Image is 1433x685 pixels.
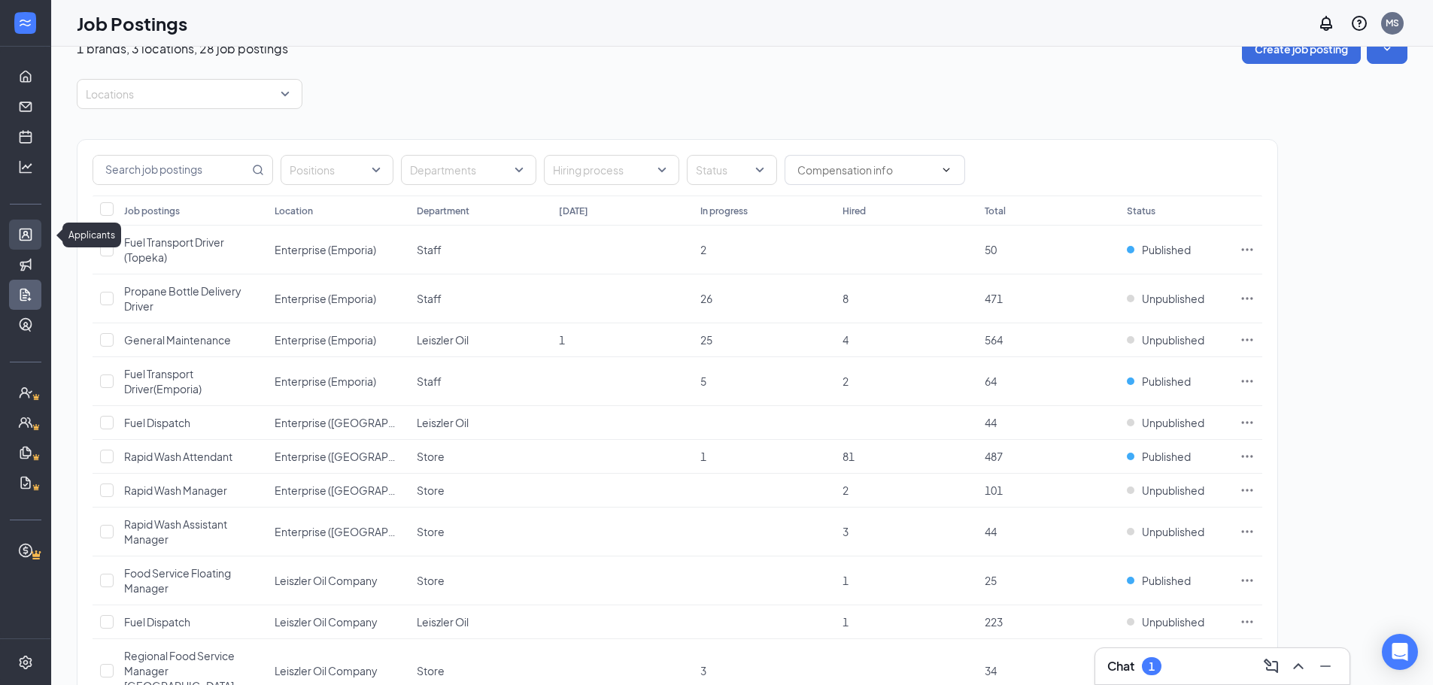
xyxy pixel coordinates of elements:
td: Staff [409,357,551,406]
svg: ChevronUp [1289,657,1307,675]
span: Enterprise ([GEOGRAPHIC_DATA]) [275,450,444,463]
svg: SmallChevronDown [1380,41,1395,56]
svg: MagnifyingGlass [252,164,264,176]
span: Enterprise (Emporia) [275,374,376,388]
span: Published [1142,374,1191,389]
td: Leiszler Oil Company [267,556,409,605]
td: Leiszler Oil [409,605,551,639]
td: Enterprise (Manhattan) [267,474,409,508]
span: Enterprise ([GEOGRAPHIC_DATA]) [275,416,444,429]
input: Compensation info [797,162,934,178]
span: General Maintenance [124,333,231,347]
div: Open Intercom Messenger [1382,634,1418,670]
th: In progress [693,195,835,226]
span: 5 [700,374,706,388]
span: Unpublished [1142,614,1204,629]
td: Enterprise (Emporia) [267,357,409,406]
svg: Ellipses [1240,415,1255,430]
span: Leiszler Oil Company [275,574,378,587]
td: Store [409,556,551,605]
span: 1 [700,450,706,463]
span: Fuel Transport Driver (Topeka) [124,235,224,264]
span: Store [417,664,445,677]
span: Enterprise ([GEOGRAPHIC_DATA]) [275,483,444,497]
span: 1 [842,615,849,629]
span: Leiszler Oil Company [275,615,378,629]
td: Leiszler Oil [409,323,551,357]
span: 81 [842,450,855,463]
div: Department [417,205,469,217]
span: Enterprise (Emporia) [275,243,376,256]
span: 101 [985,483,1003,497]
span: Enterprise (Emporia) [275,333,376,347]
svg: Ellipses [1240,242,1255,257]
span: Fuel Dispatch [124,615,190,629]
span: Leiszler Oil Company [275,664,378,677]
td: Enterprise (Emporia) [267,323,409,357]
div: Applicants [62,223,121,247]
span: Enterprise (Emporia) [275,292,376,305]
svg: Ellipses [1240,374,1255,389]
span: Published [1142,573,1191,588]
button: Minimize [1313,654,1337,678]
h1: Job Postings [77,11,187,36]
span: Unpublished [1142,524,1204,539]
th: Total [977,195,1119,226]
span: 3 [842,525,849,538]
span: 26 [700,292,712,305]
span: Rapid Wash Assistant Manager [124,517,227,546]
td: Leiszler Oil [409,406,551,440]
td: Enterprise (Manhattan) [267,508,409,556]
span: 223 [985,615,1003,629]
td: Enterprise (Manhattan) [267,440,409,474]
span: Fuel Transport Driver(Emporia) [124,367,202,396]
button: SmallChevronDown [1367,34,1407,64]
span: Leiszler Oil [417,333,469,347]
div: 1 [1149,660,1155,673]
svg: WorkstreamLogo [17,15,32,30]
td: Leiszler Oil Company [267,605,409,639]
span: 44 [985,416,997,429]
th: Hired [835,195,977,226]
span: Store [417,525,445,538]
svg: ChevronDown [940,164,952,176]
svg: Settings [18,655,33,670]
svg: Ellipses [1240,291,1255,306]
span: Enterprise ([GEOGRAPHIC_DATA]) [275,525,444,538]
td: Staff [409,274,551,323]
span: 44 [985,525,997,538]
td: Store [409,474,551,508]
p: 1 brands, 3 locations, 28 job postings [77,41,288,57]
span: Store [417,574,445,587]
h3: Chat [1107,658,1134,674]
td: Enterprise (Emporia) [267,274,409,323]
span: 2 [842,483,849,497]
span: 2 [842,374,849,388]
div: MS [1386,17,1399,29]
span: 1 [559,333,565,347]
span: 487 [985,450,1003,463]
span: Store [417,450,445,463]
svg: ComposeMessage [1262,657,1280,675]
span: 25 [985,574,997,587]
svg: QuestionInfo [1350,14,1368,32]
span: Published [1142,449,1191,464]
input: Search job postings [93,156,249,184]
svg: Ellipses [1240,614,1255,629]
span: 4 [842,333,849,347]
button: ComposeMessage [1259,654,1283,678]
div: Location [275,205,313,217]
td: Enterprise (Manhattan) [267,406,409,440]
span: Unpublished [1142,483,1204,498]
span: 25 [700,333,712,347]
span: Staff [417,292,442,305]
span: Unpublished [1142,291,1204,306]
span: Published [1142,242,1191,257]
span: Staff [417,374,442,388]
span: 64 [985,374,997,388]
button: ChevronUp [1286,654,1310,678]
span: 1 [842,574,849,587]
span: Store [417,483,445,497]
svg: Ellipses [1240,332,1255,347]
div: Job postings [124,205,180,217]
